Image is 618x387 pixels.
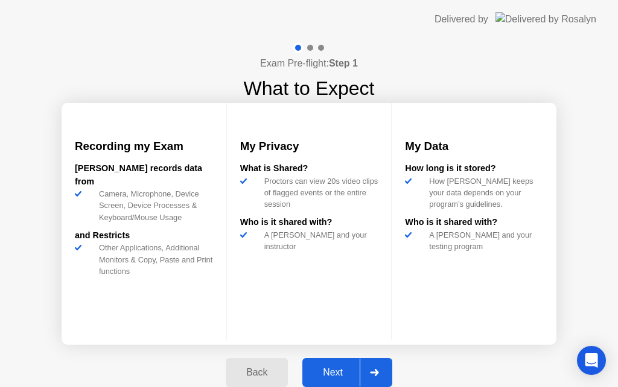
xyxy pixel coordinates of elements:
button: Back [226,358,288,387]
div: [PERSON_NAME] records data from [75,162,213,188]
h1: What to Expect [244,74,375,103]
div: Back [229,367,284,378]
h4: Exam Pre-flight: [260,56,358,71]
h3: Recording my Exam [75,138,213,155]
h3: My Privacy [240,138,378,155]
div: Who is it shared with? [240,216,378,229]
div: How [PERSON_NAME] keeps your data depends on your program’s guidelines. [424,175,543,210]
div: Proctors can view 20s video clips of flagged events or the entire session [260,175,378,210]
div: How long is it stored? [405,162,543,175]
img: Delivered by Rosalyn [495,12,596,26]
div: A [PERSON_NAME] and your instructor [260,229,378,252]
div: Other Applications, Additional Monitors & Copy, Paste and Print functions [94,242,213,277]
div: Delivered by [435,12,488,27]
button: Next [302,358,392,387]
div: Camera, Microphone, Device Screen, Device Processes & Keyboard/Mouse Usage [94,188,213,223]
b: Step 1 [329,58,358,68]
div: Who is it shared with? [405,216,543,229]
div: and Restricts [75,229,213,242]
div: Next [306,367,360,378]
div: A [PERSON_NAME] and your testing program [424,229,543,252]
div: Open Intercom Messenger [577,346,606,375]
h3: My Data [405,138,543,155]
div: What is Shared? [240,162,378,175]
